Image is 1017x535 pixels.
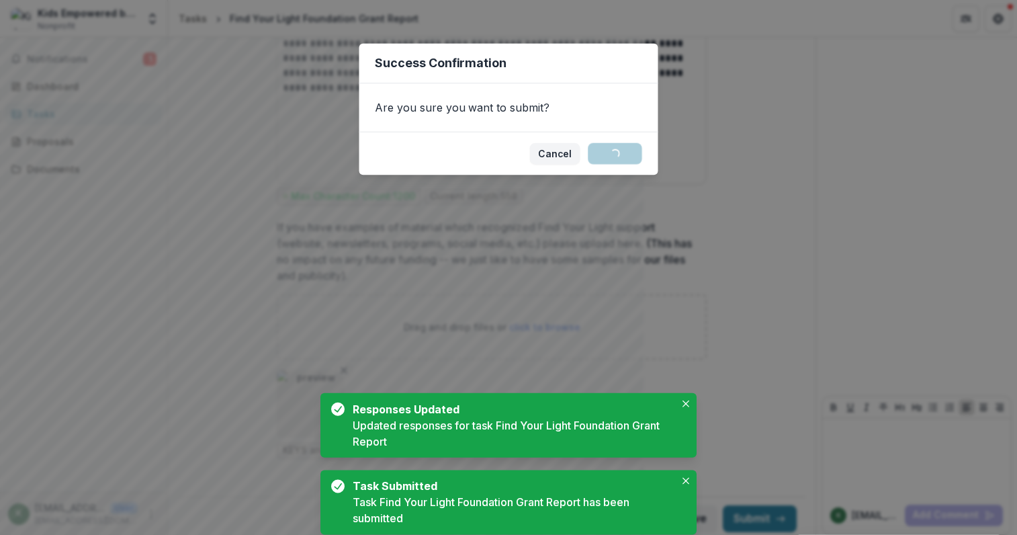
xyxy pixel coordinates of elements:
header: Success Confirmation [359,44,658,84]
button: Close [678,396,694,412]
div: Are you sure you want to submit? [359,83,658,132]
div: Updated responses for task Find Your Light Foundation Grant Report [353,417,675,450]
button: Close [678,472,694,489]
button: Cancel [530,143,580,165]
div: Responses Updated [353,401,670,417]
div: Task Find Your Light Foundation Grant Report has been submitted [353,494,675,526]
div: Task Submitted [353,478,670,494]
